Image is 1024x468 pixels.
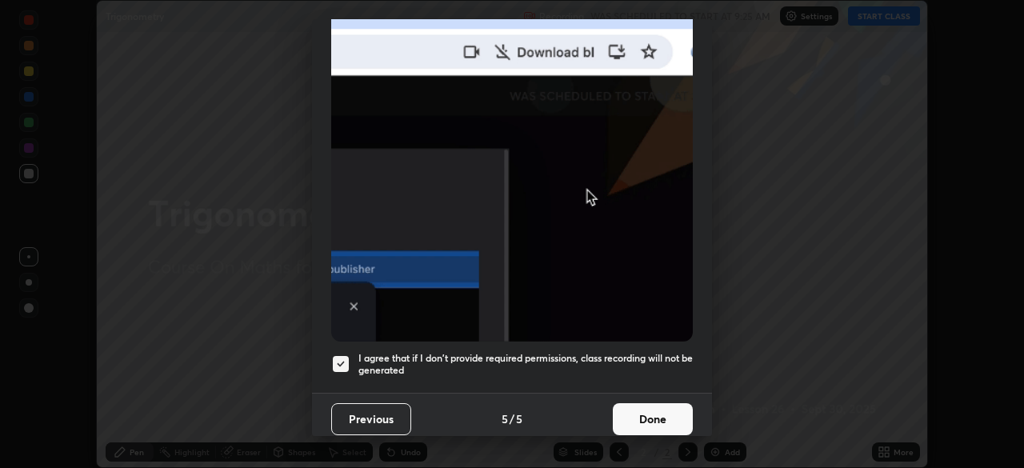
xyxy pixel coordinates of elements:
[502,410,508,427] h4: 5
[510,410,514,427] h4: /
[516,410,522,427] h4: 5
[358,352,693,377] h5: I agree that if I don't provide required permissions, class recording will not be generated
[613,403,693,435] button: Done
[331,403,411,435] button: Previous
